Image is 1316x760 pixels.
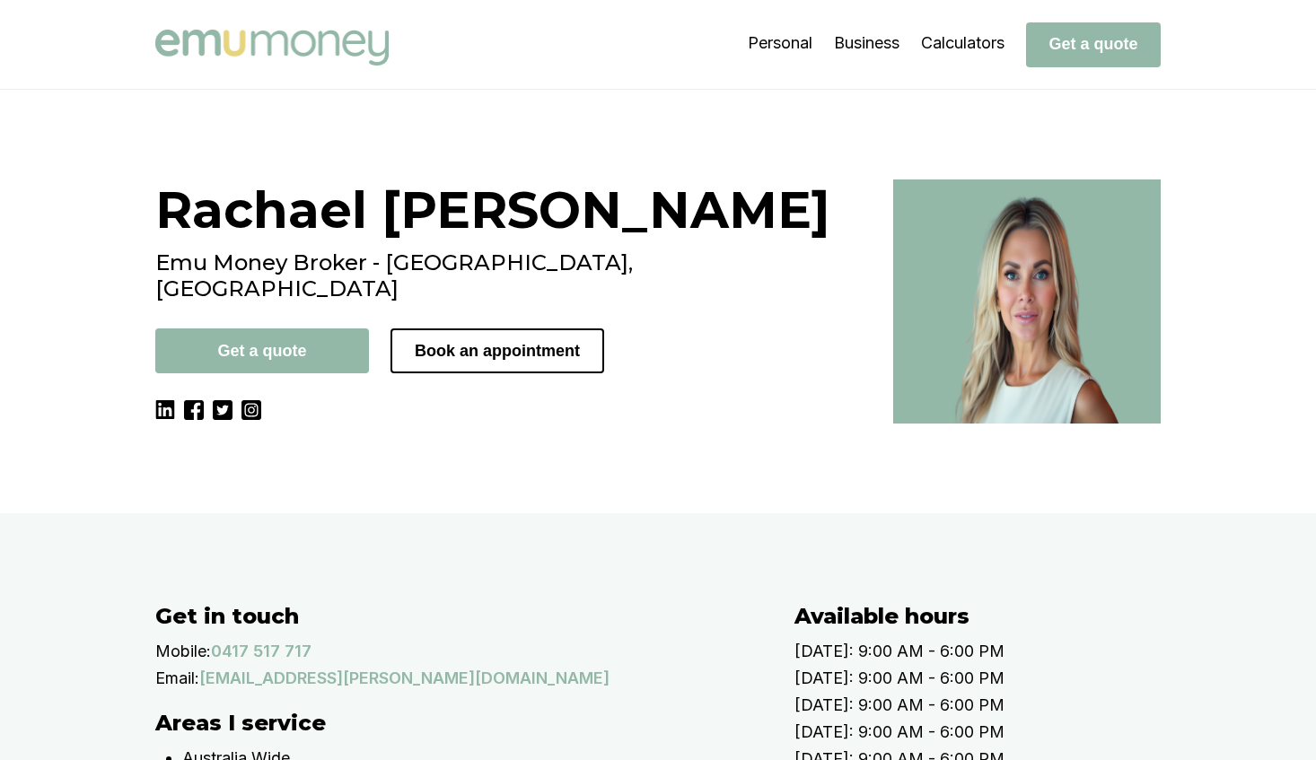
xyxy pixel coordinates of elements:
h1: Rachael [PERSON_NAME] [155,179,872,240]
img: Facebook [184,400,204,420]
a: [EMAIL_ADDRESS][PERSON_NAME][DOMAIN_NAME] [199,665,610,692]
img: Twitter [213,400,232,420]
p: [DATE]: 9:00 AM - 6:00 PM [794,692,1197,719]
h2: Get in touch [155,603,759,629]
button: Get a quote [155,328,369,373]
img: Instagram [241,400,261,420]
p: [DATE]: 9:00 AM - 6:00 PM [794,638,1197,665]
img: LinkedIn [155,400,175,420]
img: Best broker in Brisbane, QLD - Rachael Connors [893,179,1161,424]
h2: Emu Money Broker - [GEOGRAPHIC_DATA], [GEOGRAPHIC_DATA] [155,249,872,301]
a: Get a quote [1026,34,1161,53]
a: 0417 517 717 [211,638,311,665]
p: [DATE]: 9:00 AM - 6:00 PM [794,719,1197,746]
button: Book an appointment [390,328,604,373]
h2: Areas I service [155,710,759,736]
img: Emu Money logo [155,30,389,66]
h2: Available hours [794,603,1197,629]
p: Mobile: [155,638,211,665]
p: Email: [155,665,199,692]
button: Get a quote [1026,22,1161,67]
p: [DATE]: 9:00 AM - 6:00 PM [794,665,1197,692]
